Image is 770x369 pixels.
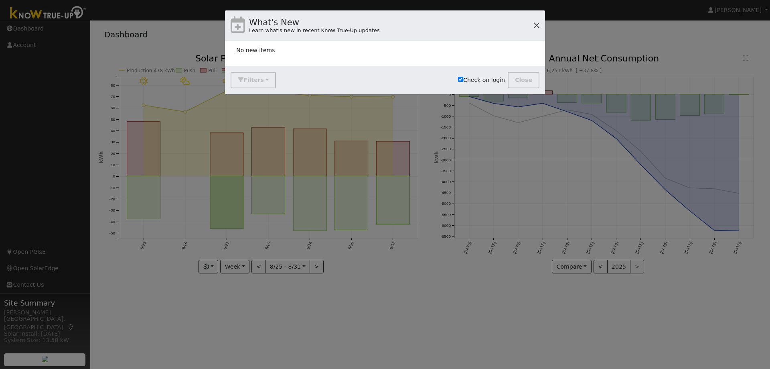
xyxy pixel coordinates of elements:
div: Learn what's new in recent Know True-Up updates [249,27,380,35]
input: Check on login [458,77,463,82]
span: No new items [236,47,275,53]
h4: What's New [249,16,380,29]
button: Close [508,72,539,88]
label: Check on login [458,76,505,84]
button: Filters [231,72,276,88]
